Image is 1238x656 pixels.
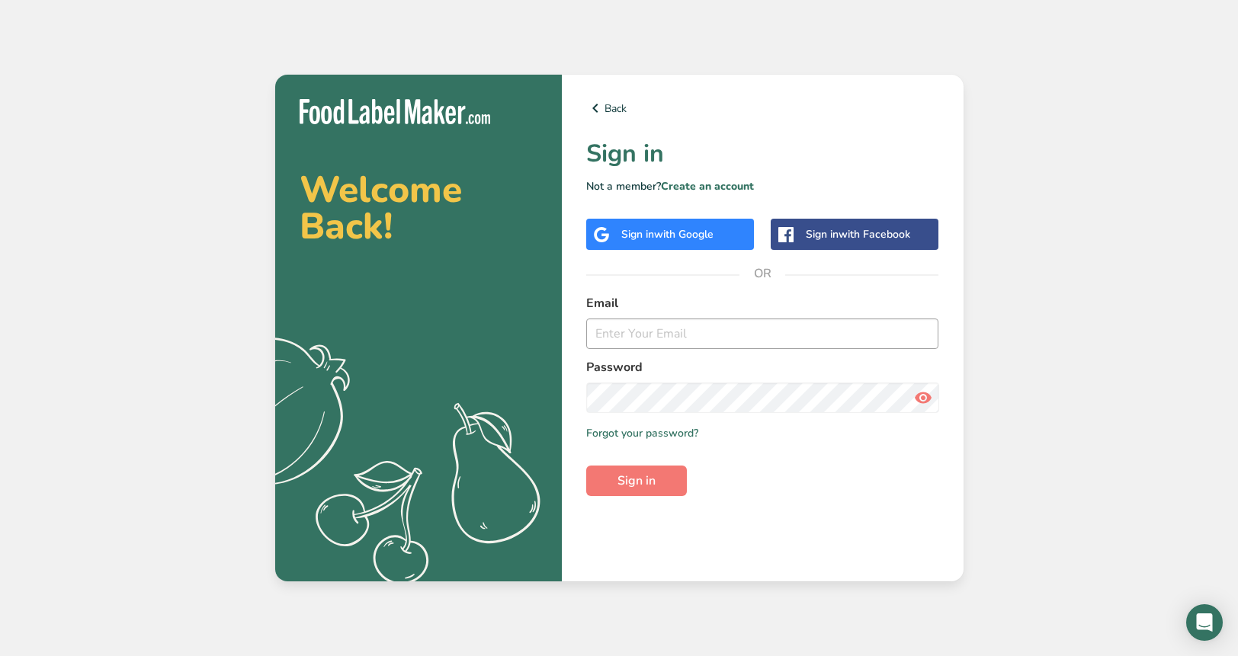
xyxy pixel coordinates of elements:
button: Sign in [586,466,687,496]
a: Create an account [661,179,754,194]
h2: Welcome Back! [300,171,537,245]
div: Open Intercom Messenger [1186,604,1223,641]
p: Not a member? [586,178,939,194]
span: OR [739,251,785,296]
div: Sign in [621,226,714,242]
a: Forgot your password? [586,425,698,441]
label: Email [586,294,939,312]
h1: Sign in [586,136,939,172]
label: Password [586,358,939,376]
input: Enter Your Email [586,318,939,349]
div: Sign in [806,226,910,242]
a: Back [586,99,939,117]
img: Food Label Maker [300,99,490,124]
span: with Facebook [839,227,910,242]
span: Sign in [617,472,656,490]
span: with Google [654,227,714,242]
